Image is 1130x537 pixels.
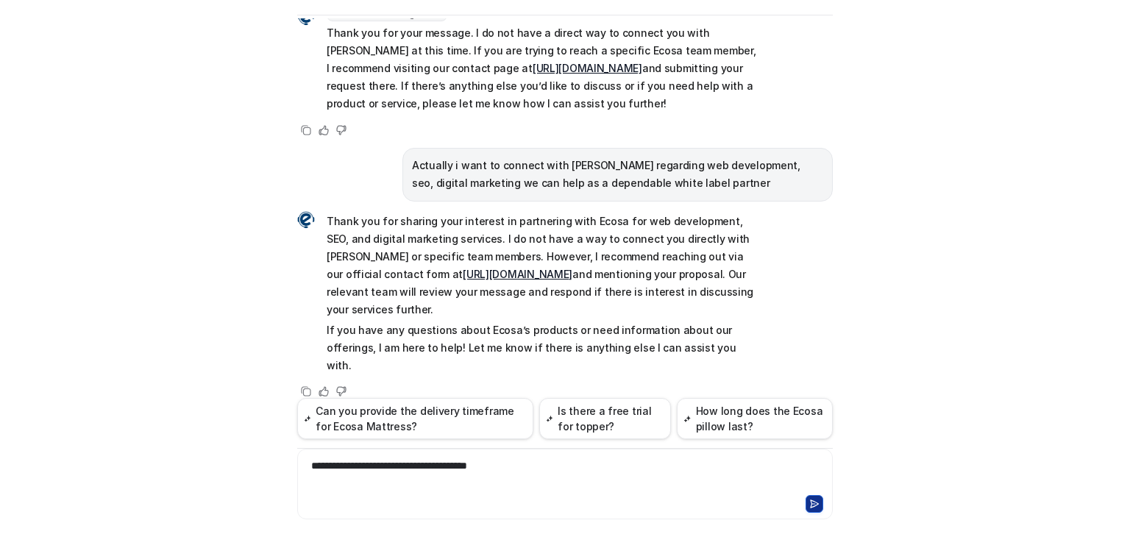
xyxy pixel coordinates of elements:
a: [URL][DOMAIN_NAME] [533,62,642,74]
button: Can you provide the delivery timeframe for Ecosa Mattress? [297,398,533,439]
img: Widget [297,211,315,229]
a: [URL][DOMAIN_NAME] [463,268,572,280]
button: How long does the Ecosa pillow last? [677,398,833,439]
p: Thank you for your message. I do not have a direct way to connect you with [PERSON_NAME] at this ... [327,24,757,113]
button: Is there a free trial for topper? [539,398,671,439]
span: Searched knowledge base [327,7,447,21]
p: Thank you for sharing your interest in partnering with Ecosa for web development, SEO, and digita... [327,213,757,319]
p: If you have any questions about Ecosa’s products or need information about our offerings, I am he... [327,321,757,374]
p: Actually i want to connect with [PERSON_NAME] regarding web development, seo, digital marketing w... [412,157,823,192]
